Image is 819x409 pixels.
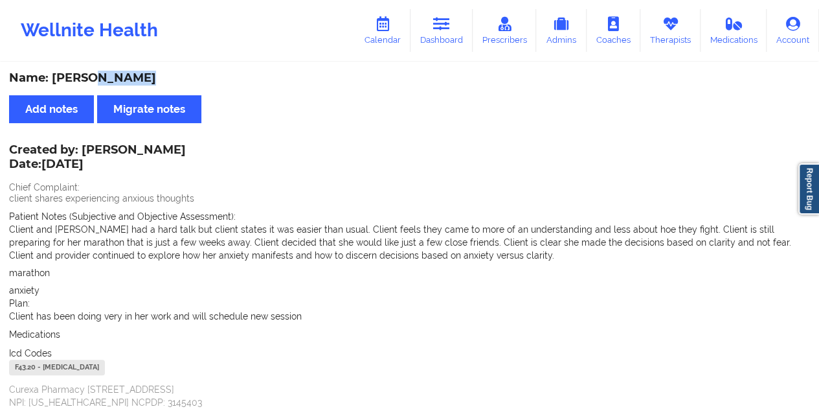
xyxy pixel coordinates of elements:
[9,192,810,205] p: client shares experiencing anxious thoughts
[9,71,810,86] div: Name: [PERSON_NAME]
[9,284,810,297] p: anxiety
[9,156,186,173] p: Date: [DATE]
[587,9,640,52] a: Coaches
[410,9,473,52] a: Dashboard
[9,329,60,340] span: Medications
[9,348,52,358] span: Icd Codes
[640,9,701,52] a: Therapists
[9,298,30,309] span: Plan:
[9,223,810,262] p: Client and [PERSON_NAME] had a hard talk but client states it was easier than usual. Client feels...
[9,182,80,193] span: Chief Complaint:
[701,9,767,52] a: Medications
[536,9,587,52] a: Admins
[355,9,410,52] a: Calendar
[9,383,810,409] p: Curexa Pharmacy [STREET_ADDRESS] NPI: [US_HEALTHCARE_NPI] NCPDP: 3145403
[9,95,94,123] button: Add notes
[97,95,201,123] button: Migrate notes
[9,310,810,323] p: Client has been doing very in her work and will schedule new session
[798,163,819,215] a: Report Bug
[9,266,810,279] p: marathon
[767,9,819,52] a: Account
[9,360,105,375] div: F43.20 - [MEDICAL_DATA]
[9,211,236,222] span: Patient Notes (Subjective and Objective Assessment):
[473,9,537,52] a: Prescribers
[9,143,186,173] div: Created by: [PERSON_NAME]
